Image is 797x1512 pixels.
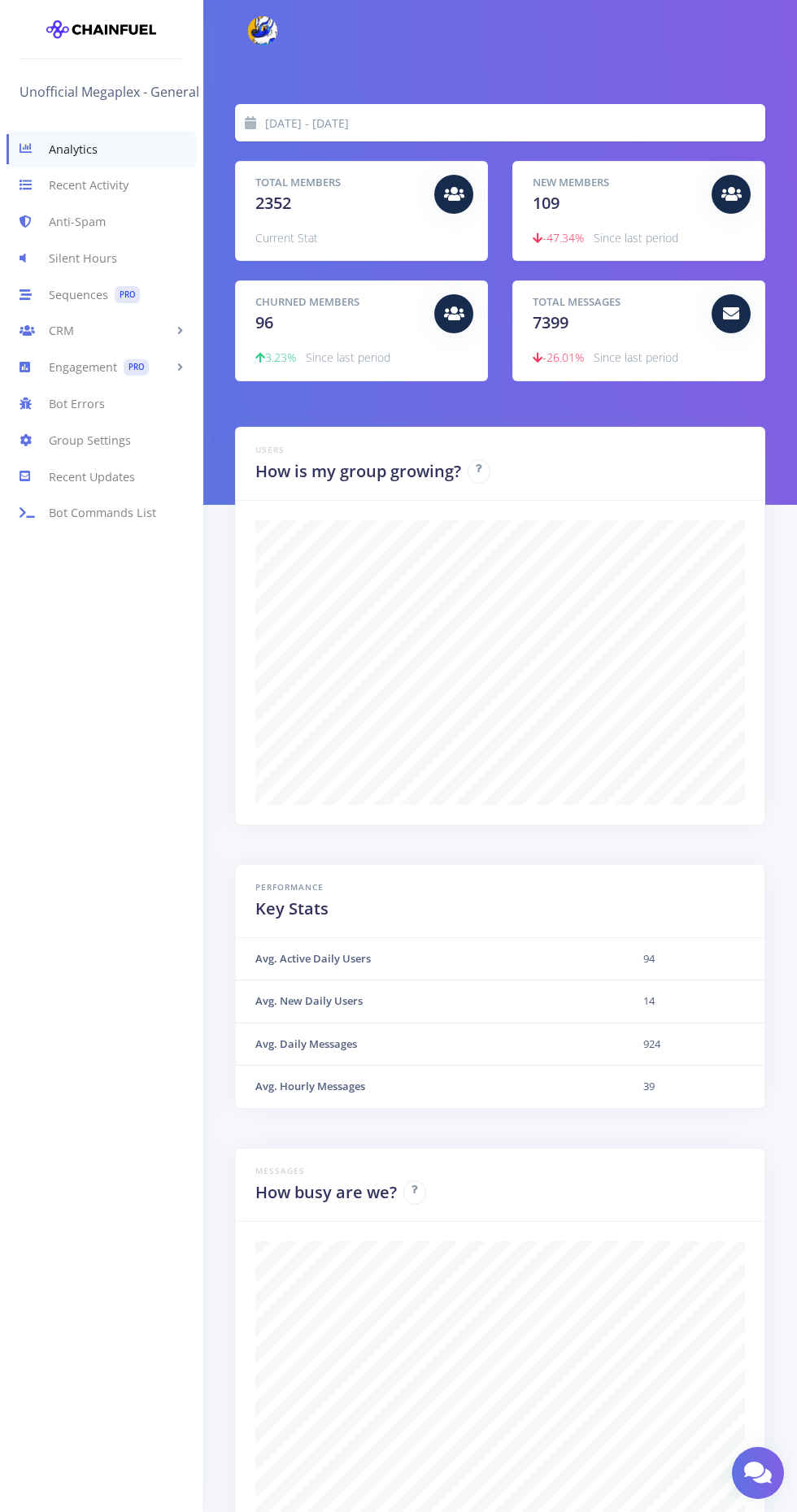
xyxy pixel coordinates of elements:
[255,350,296,365] span: 3.23%
[46,13,156,46] img: chainfuel-logo
[533,350,584,365] span: -26.01%
[236,938,624,980] th: Avg. Active Daily Users
[20,79,270,105] a: Unofficial Megaplex - General SFW Chat
[236,1066,624,1108] th: Avg. Hourly Messages
[236,1023,624,1066] th: Avg. Daily Messages
[235,13,277,49] a: @Pajammers Photo
[255,294,422,311] h5: Churned Members
[255,459,461,484] h2: How is my group growing?
[533,294,699,311] h5: Total Messages
[255,230,318,245] span: Current Stat
[533,230,584,245] span: -47.34%
[533,175,699,191] h5: New Members
[624,980,764,1023] td: 14
[115,286,140,303] span: PRO
[255,444,745,456] h6: Users
[124,359,149,376] span: PRO
[236,980,624,1023] th: Avg. New Daily Users
[7,131,196,167] a: Analytics
[248,16,277,46] img: @Pajammers Photo
[255,192,291,214] span: 2352
[594,230,678,245] span: Since last period
[533,192,560,214] span: 109
[306,350,390,365] span: Since last period
[255,897,745,921] h2: Key Stats
[624,1066,764,1108] td: 39
[255,1180,397,1205] h2: How busy are we?
[255,881,745,893] h6: Performance
[533,311,568,333] span: 7399
[594,350,678,365] span: Since last period
[255,311,273,333] span: 96
[255,175,422,191] h5: Total Members
[255,1165,745,1177] h6: Messages
[624,1023,764,1066] td: 924
[624,938,764,980] td: 94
